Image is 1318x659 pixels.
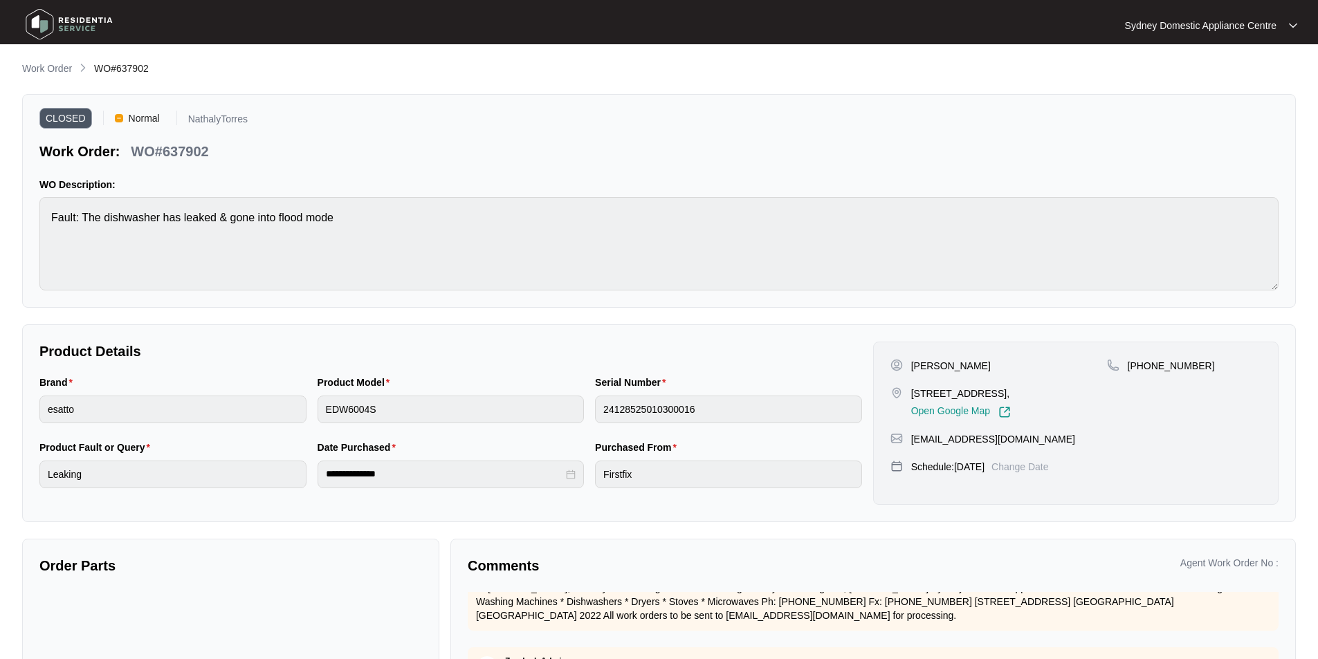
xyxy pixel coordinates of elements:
[911,460,985,474] p: Schedule: [DATE]
[39,197,1279,290] textarea: Fault: The dishwasher has leaked & gone into flood mode
[131,142,208,161] p: WO#637902
[22,62,72,75] p: Work Order
[39,375,78,389] label: Brand
[911,387,1011,400] p: [STREET_ADDRESS],
[123,108,165,129] span: Normal
[326,467,564,481] input: Date Purchased
[39,440,156,454] label: Product Fault or Query
[1128,359,1215,373] p: [PHONE_NUMBER]
[1125,19,1276,33] p: Sydney Domestic Appliance Centre
[39,142,120,161] p: Work Order:
[1289,22,1297,29] img: dropdown arrow
[595,396,862,423] input: Serial Number
[318,440,401,454] label: Date Purchased
[39,556,422,575] p: Order Parts
[468,556,863,575] p: Comments
[21,3,118,45] img: residentia service logo
[911,359,991,373] p: [PERSON_NAME]
[1107,359,1119,371] img: map-pin
[595,461,862,488] input: Purchased From
[318,375,396,389] label: Product Model
[991,460,1049,474] p: Change Date
[19,62,75,77] a: Work Order
[595,440,682,454] label: Purchased From
[318,396,585,423] input: Product Model
[595,375,671,389] label: Serial Number
[890,359,903,371] img: user-pin
[911,432,1075,446] p: [EMAIL_ADDRESS][DOMAIN_NAME]
[39,108,92,129] span: CLOSED
[890,387,903,399] img: map-pin
[890,432,903,445] img: map-pin
[115,114,123,122] img: Vercel Logo
[911,406,1011,418] a: Open Google Map
[39,342,862,361] p: Product Details
[39,396,306,423] input: Brand
[188,114,248,129] p: NathalyTorres
[39,178,1279,192] p: WO Description:
[998,406,1011,418] img: Link-External
[77,62,89,73] img: chevron-right
[1180,556,1279,570] p: Agent Work Order No :
[39,461,306,488] input: Product Fault or Query
[476,581,1270,622] p: Hi [PERSON_NAME], Thank you for letting us know. Have a good day ! Kind Regards, [PERSON_NAME] Sy...
[890,460,903,472] img: map-pin
[94,63,149,74] span: WO#637902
